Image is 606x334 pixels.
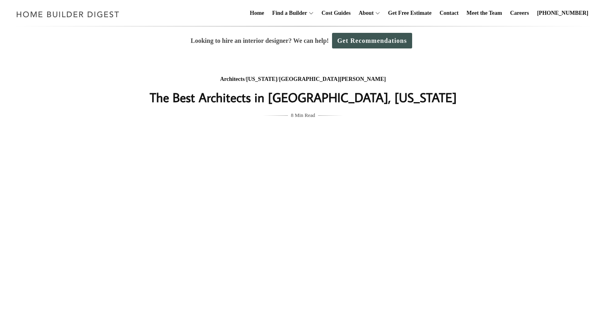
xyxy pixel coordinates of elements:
[385,0,435,26] a: Get Free Estimate
[246,76,278,82] a: [US_STATE]
[269,0,307,26] a: Find a Builder
[13,6,123,22] img: Home Builder Digest
[143,88,463,107] h1: The Best Architects in [GEOGRAPHIC_DATA], [US_STATE]
[436,0,461,26] a: Contact
[332,33,412,48] a: Get Recommendations
[279,76,386,82] a: [GEOGRAPHIC_DATA][PERSON_NAME]
[143,74,463,85] div: / /
[318,0,354,26] a: Cost Guides
[247,0,268,26] a: Home
[291,111,315,120] span: 8 Min Read
[534,0,592,26] a: [PHONE_NUMBER]
[507,0,532,26] a: Careers
[355,0,373,26] a: About
[220,76,244,82] a: Architects
[463,0,505,26] a: Meet the Team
